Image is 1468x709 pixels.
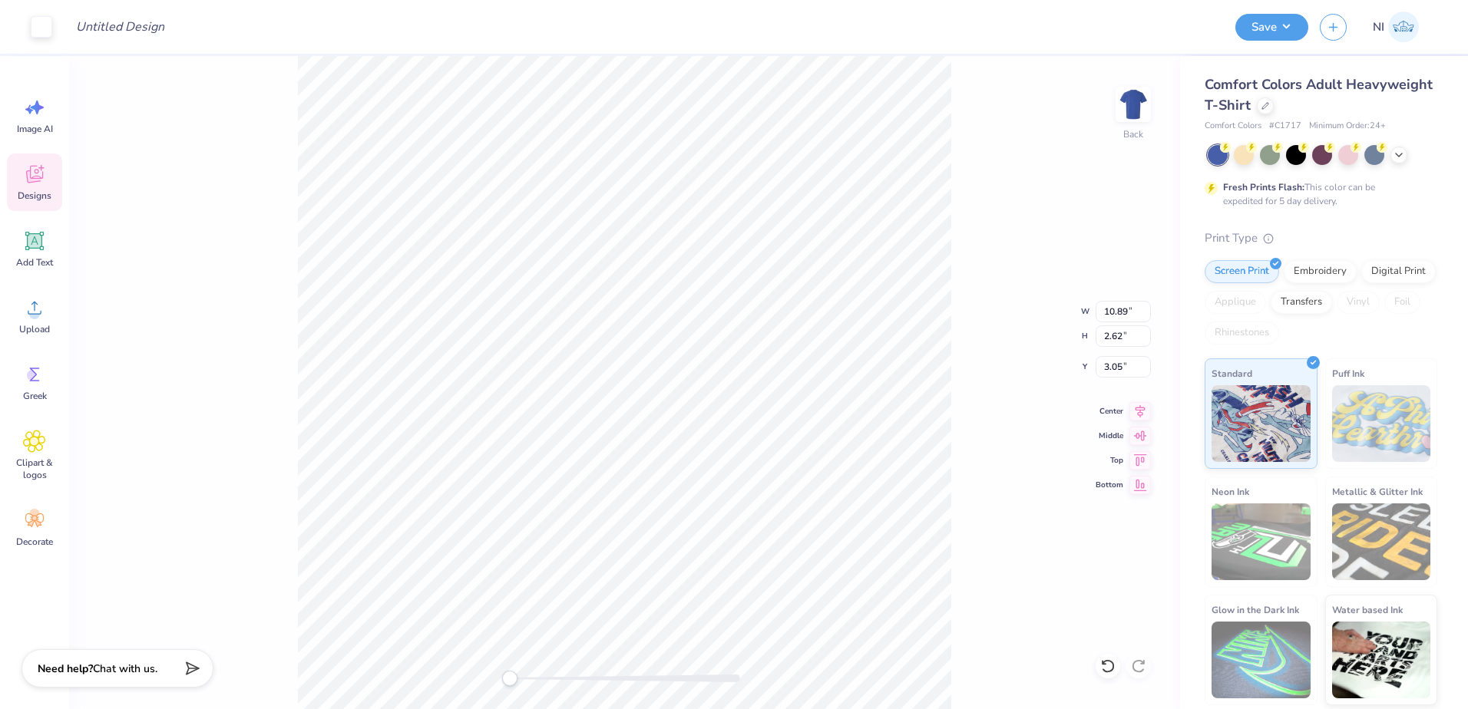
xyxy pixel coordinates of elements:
[1235,14,1308,41] button: Save
[1205,260,1279,283] div: Screen Print
[16,536,53,548] span: Decorate
[1212,503,1311,580] img: Neon Ink
[1384,291,1420,314] div: Foil
[16,256,53,269] span: Add Text
[1373,18,1384,36] span: NI
[1332,622,1431,698] img: Water based Ink
[1096,454,1123,467] span: Top
[9,457,60,481] span: Clipart & logos
[1332,365,1364,381] span: Puff Ink
[19,323,50,335] span: Upload
[1205,120,1261,133] span: Comfort Colors
[93,661,157,676] span: Chat with us.
[1118,89,1149,120] img: Back
[1205,75,1433,114] span: Comfort Colors Adult Heavyweight T-Shirt
[1212,622,1311,698] img: Glow in the Dark Ink
[1223,180,1412,208] div: This color can be expedited for 5 day delivery.
[1123,127,1143,141] div: Back
[23,390,47,402] span: Greek
[1205,229,1437,247] div: Print Type
[64,12,177,42] input: Untitled Design
[1212,365,1252,381] span: Standard
[1332,385,1431,462] img: Puff Ink
[1212,385,1311,462] img: Standard
[1366,12,1426,42] a: NI
[1388,12,1419,42] img: Nicole Isabelle Dimla
[1223,181,1304,193] strong: Fresh Prints Flash:
[1284,260,1357,283] div: Embroidery
[1096,479,1123,491] span: Bottom
[1212,602,1299,618] span: Glow in the Dark Ink
[1337,291,1380,314] div: Vinyl
[1361,260,1436,283] div: Digital Print
[1212,483,1249,500] span: Neon Ink
[18,190,51,202] span: Designs
[1332,602,1403,618] span: Water based Ink
[38,661,93,676] strong: Need help?
[17,123,53,135] span: Image AI
[1332,503,1431,580] img: Metallic & Glitter Ink
[1271,291,1332,314] div: Transfers
[1096,430,1123,442] span: Middle
[1205,291,1266,314] div: Applique
[1309,120,1386,133] span: Minimum Order: 24 +
[1269,120,1301,133] span: # C1717
[1205,322,1279,345] div: Rhinestones
[502,671,517,686] div: Accessibility label
[1332,483,1423,500] span: Metallic & Glitter Ink
[1096,405,1123,417] span: Center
